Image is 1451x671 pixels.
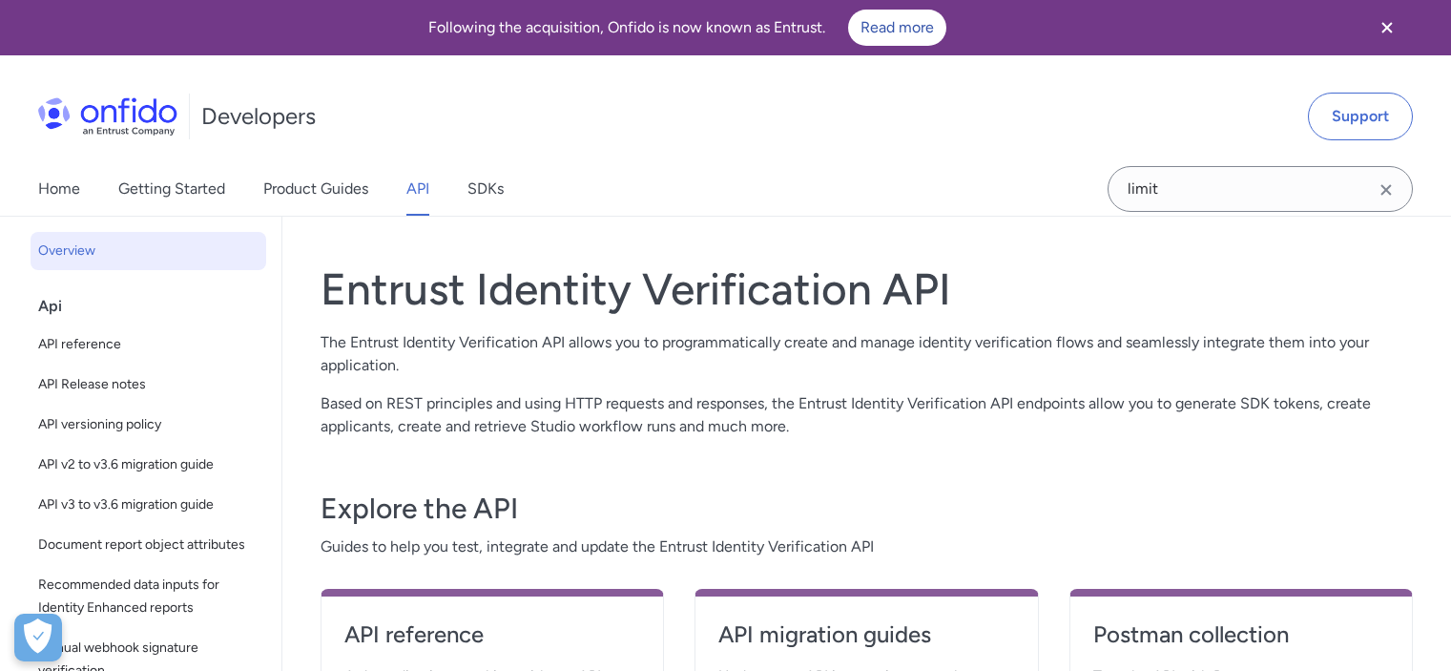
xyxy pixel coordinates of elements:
[38,493,259,516] span: API v3 to v3.6 migration guide
[31,232,266,270] a: Overview
[31,406,266,444] a: API versioning policy
[1093,619,1389,665] a: Postman collection
[321,490,1413,528] h3: Explore the API
[31,325,266,364] a: API reference
[38,97,177,136] img: Onfido Logo
[321,392,1413,438] p: Based on REST principles and using HTTP requests and responses, the Entrust Identity Verification...
[118,162,225,216] a: Getting Started
[1093,619,1389,650] h4: Postman collection
[38,240,259,262] span: Overview
[38,333,259,356] span: API reference
[1352,4,1422,52] button: Close banner
[467,162,504,216] a: SDKs
[31,446,266,484] a: API v2 to v3.6 migration guide
[31,366,266,404] a: API Release notes
[718,619,1014,665] a: API migration guides
[31,566,266,627] a: Recommended data inputs for Identity Enhanced reports
[1308,93,1413,140] a: Support
[344,619,640,665] a: API reference
[1375,178,1398,201] svg: Clear search field button
[38,574,259,619] span: Recommended data inputs for Identity Enhanced reports
[38,373,259,396] span: API Release notes
[263,162,368,216] a: Product Guides
[38,287,274,325] div: Api
[14,614,62,661] div: Cookie Preferences
[14,614,62,661] button: Open Preferences
[718,619,1014,650] h4: API migration guides
[321,262,1413,316] h1: Entrust Identity Verification API
[23,10,1352,46] div: Following the acquisition, Onfido is now known as Entrust.
[31,526,266,564] a: Document report object attributes
[38,413,259,436] span: API versioning policy
[38,534,259,556] span: Document report object attributes
[321,535,1413,558] span: Guides to help you test, integrate and update the Entrust Identity Verification API
[1108,166,1413,212] input: Onfido search input field
[38,162,80,216] a: Home
[321,331,1413,377] p: The Entrust Identity Verification API allows you to programmatically create and manage identity v...
[406,162,429,216] a: API
[201,101,316,132] h1: Developers
[38,453,259,476] span: API v2 to v3.6 migration guide
[344,619,640,650] h4: API reference
[1376,16,1399,39] svg: Close banner
[31,486,266,524] a: API v3 to v3.6 migration guide
[848,10,946,46] a: Read more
